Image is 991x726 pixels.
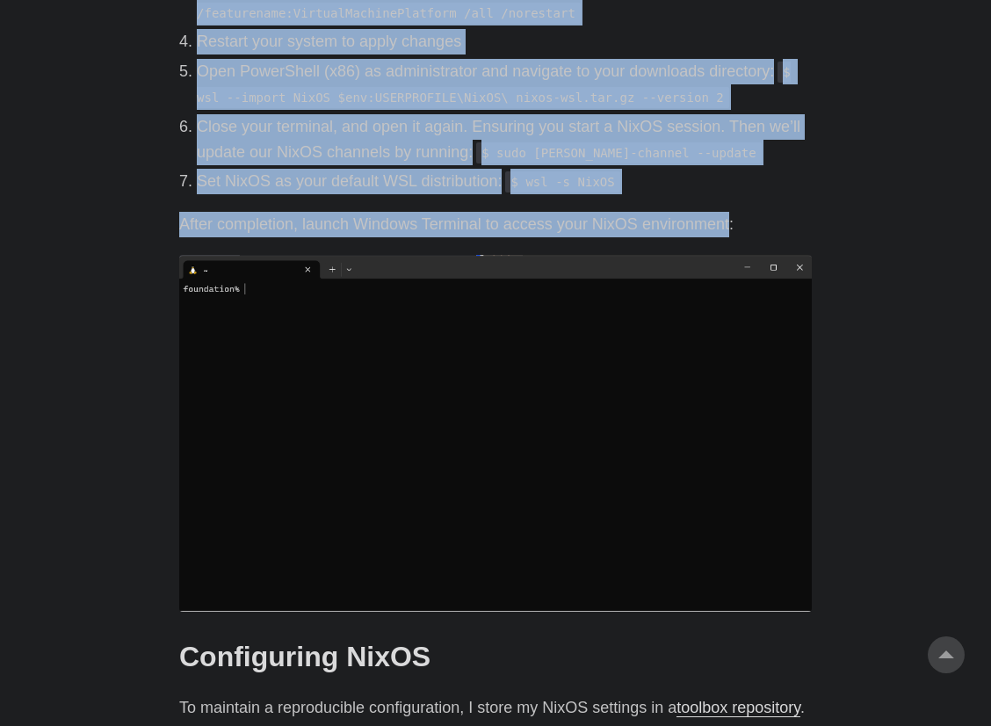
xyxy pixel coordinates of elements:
[179,255,812,612] img: NixOS Terminal Interface
[197,59,812,110] p: Open PowerShell (x86) as administrator and navigate to your downloads directory:
[505,171,619,192] code: $ wsl -s NixOS
[197,169,812,194] p: Set NixOS as your default WSL distribution:
[476,142,762,163] code: $ sudo [PERSON_NAME]-channel --update
[179,640,812,673] h2: Configuring NixOS
[179,212,812,237] p: After completion, launch Windows Terminal to access your NixOS environment:
[676,699,800,716] a: toolbox repository
[197,29,812,54] p: Restart your system to apply changes
[928,636,965,673] a: go to top
[197,114,812,165] p: Close your terminal, and open it again. Ensuring you start a NixOS session. Then we’ll update our...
